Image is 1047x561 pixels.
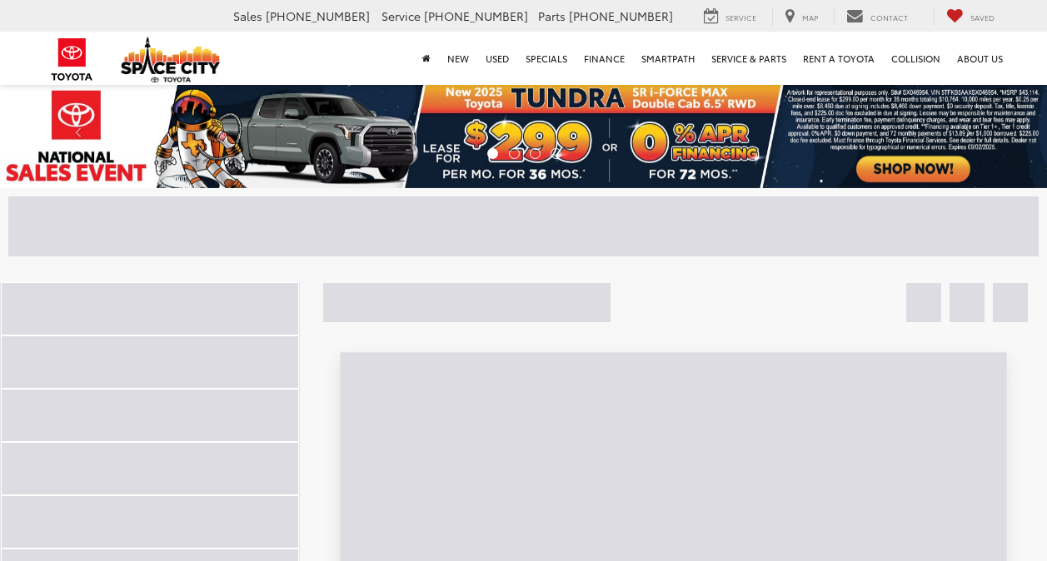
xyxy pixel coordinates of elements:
span: Parts [538,7,566,24]
span: Service [381,7,421,24]
span: Map [802,12,818,22]
a: My Saved Vehicles [934,7,1007,26]
a: Contact [834,7,920,26]
a: Service & Parts [703,32,795,85]
span: [PHONE_NUMBER] [569,7,673,24]
a: Collision [883,32,949,85]
a: Service [691,7,769,26]
img: Toyota [41,32,103,87]
a: Map [772,7,830,26]
a: Finance [576,32,633,85]
a: Rent a Toyota [795,32,883,85]
a: SmartPath [633,32,703,85]
span: Contact [870,12,908,22]
span: Saved [970,12,995,22]
a: New [439,32,477,85]
a: Home [414,32,439,85]
a: Specials [517,32,576,85]
a: About Us [949,32,1011,85]
img: Space City Toyota [121,37,221,82]
span: [PHONE_NUMBER] [266,7,370,24]
a: Used [477,32,517,85]
span: [PHONE_NUMBER] [424,7,528,24]
span: Sales [233,7,262,24]
span: Service [725,12,756,22]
